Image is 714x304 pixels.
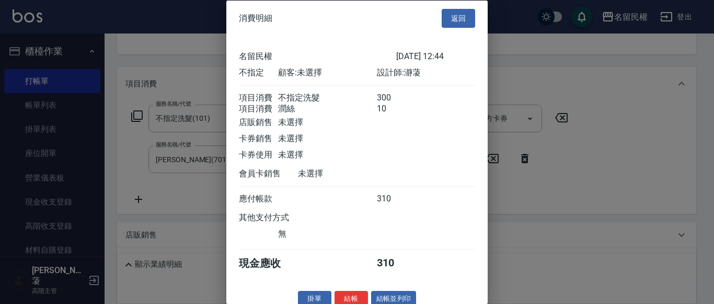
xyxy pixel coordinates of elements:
div: 卡券銷售 [239,133,278,144]
div: 現金應收 [239,256,298,271]
div: 其他支付方式 [239,212,318,223]
div: 卡券使用 [239,150,278,161]
div: 潤絲 [278,104,376,115]
div: 不指定洗髮 [278,93,376,104]
span: 消費明細 [239,13,272,23]
div: 未選擇 [298,168,396,179]
div: [DATE] 12:44 [396,51,475,62]
div: 會員卡銷售 [239,168,298,179]
div: 未選擇 [278,133,376,144]
div: 未選擇 [278,117,376,128]
div: 項目消費 [239,104,278,115]
div: 無 [278,229,376,240]
div: 名留民權 [239,51,396,62]
div: 店販銷售 [239,117,278,128]
div: 設計師: 瀞蓤 [377,67,475,78]
div: 310 [377,256,416,271]
div: 項目消費 [239,93,278,104]
div: 310 [377,194,416,205]
div: 未選擇 [278,150,376,161]
div: 顧客: 未選擇 [278,67,376,78]
div: 10 [377,104,416,115]
div: 不指定 [239,67,278,78]
button: 返回 [442,8,475,28]
div: 應付帳款 [239,194,278,205]
div: 300 [377,93,416,104]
